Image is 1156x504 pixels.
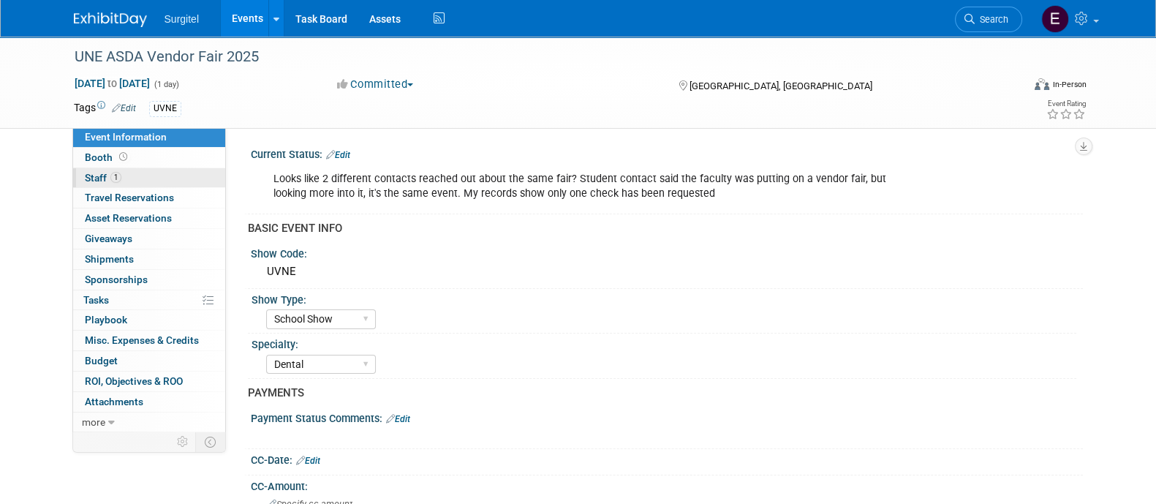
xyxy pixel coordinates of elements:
[85,375,183,387] span: ROI, Objectives & ROO
[955,7,1022,32] a: Search
[85,131,167,143] span: Event Information
[85,274,148,285] span: Sponsorships
[690,80,872,91] span: [GEOGRAPHIC_DATA], [GEOGRAPHIC_DATA]
[85,396,143,407] span: Attachments
[85,212,172,224] span: Asset Reservations
[73,127,225,147] a: Event Information
[73,413,225,432] a: more
[85,192,174,203] span: Travel Reservations
[85,314,127,326] span: Playbook
[69,44,1000,70] div: UNE ASDA Vendor Fair 2025
[1046,100,1085,108] div: Event Rating
[85,151,130,163] span: Booth
[74,100,136,117] td: Tags
[251,407,1083,426] div: Payment Status Comments:
[73,188,225,208] a: Travel Reservations
[170,432,196,451] td: Personalize Event Tab Strip
[85,172,121,184] span: Staff
[73,270,225,290] a: Sponsorships
[1035,78,1049,90] img: Format-Inperson.png
[251,449,1083,468] div: CC-Date:
[73,249,225,269] a: Shipments
[386,414,410,424] a: Edit
[110,172,121,183] span: 1
[85,334,199,346] span: Misc. Expenses & Credits
[74,12,147,27] img: ExhibitDay
[195,432,225,451] td: Toggle Event Tabs
[251,143,1083,162] div: Current Status:
[73,168,225,188] a: Staff1
[326,150,350,160] a: Edit
[248,221,1072,236] div: BASIC EVENT INFO
[73,208,225,228] a: Asset Reservations
[263,165,922,208] div: Looks like 2 different contacts reached out about the same fair? Student contact said the faculty...
[83,294,109,306] span: Tasks
[975,14,1008,25] span: Search
[73,310,225,330] a: Playbook
[252,289,1076,307] div: Show Type:
[82,416,105,428] span: more
[73,290,225,310] a: Tasks
[248,385,1072,401] div: PAYMENTS
[73,331,225,350] a: Misc. Expenses & Credits
[73,372,225,391] a: ROI, Objectives & ROO
[332,77,419,92] button: Committed
[296,456,320,466] a: Edit
[112,103,136,113] a: Edit
[105,78,119,89] span: to
[85,253,134,265] span: Shipments
[85,355,118,366] span: Budget
[116,151,130,162] span: Booth not reserved yet
[252,334,1076,352] div: Specialty:
[251,475,1083,494] div: CC-Amount:
[85,233,132,244] span: Giveaways
[73,351,225,371] a: Budget
[73,392,225,412] a: Attachments
[1051,79,1086,90] div: In-Person
[262,260,1072,283] div: UVNE
[251,243,1083,261] div: Show Code:
[74,77,151,90] span: [DATE] [DATE]
[165,13,199,25] span: Surgitel
[1041,5,1069,33] img: Event Coordinator
[149,101,181,116] div: UVNE
[153,80,179,89] span: (1 day)
[73,148,225,168] a: Booth
[73,229,225,249] a: Giveaways
[936,76,1087,98] div: Event Format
